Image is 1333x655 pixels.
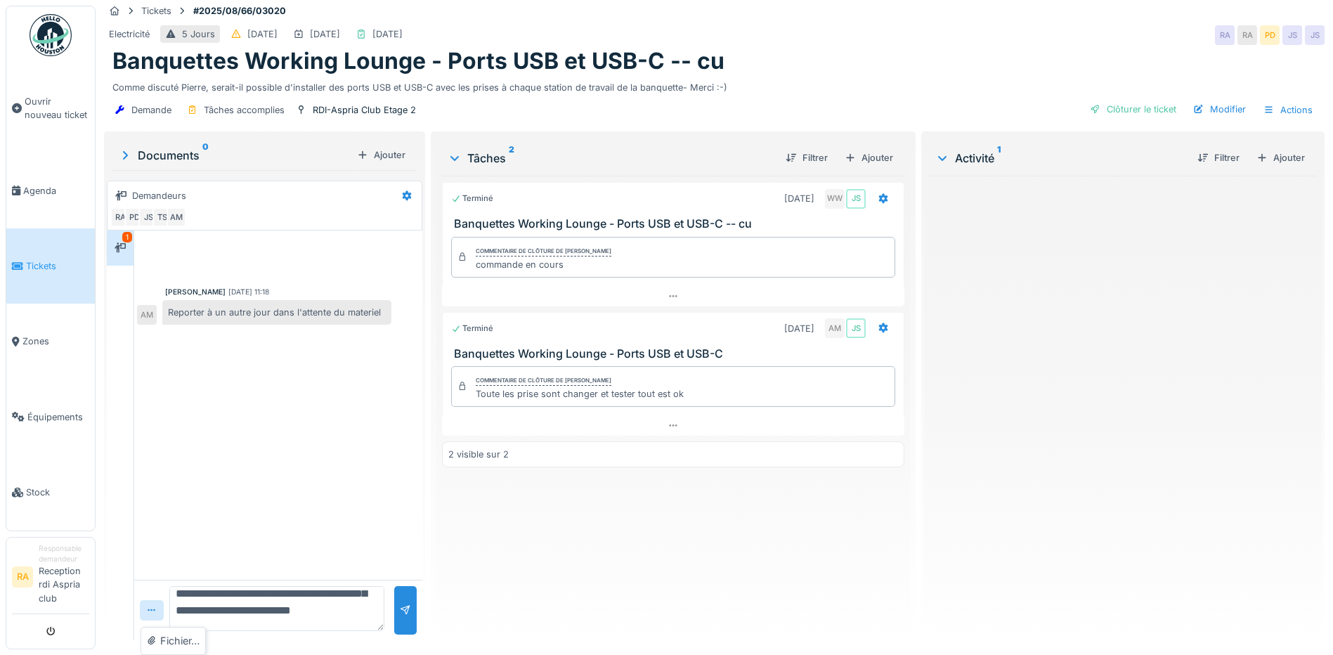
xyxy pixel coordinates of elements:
div: RA [110,207,130,227]
div: Documents [118,147,351,164]
div: Filtrer [1192,148,1245,167]
div: Ajouter [839,148,899,167]
div: RA [1237,25,1257,45]
div: JS [1305,25,1325,45]
div: commande en cours [476,258,611,271]
div: Terminé [451,323,493,335]
div: Fichier… [144,630,202,651]
div: JS [846,318,866,338]
li: RA [12,566,33,588]
div: Responsable demandeur [39,543,89,565]
div: Ajouter [1251,148,1311,167]
div: Commentaire de clôture de [PERSON_NAME] [476,376,611,386]
div: [DATE] 11:18 [228,287,269,297]
h3: Banquettes Working Lounge - Ports USB et USB-C [454,347,898,361]
div: PD [124,207,144,227]
div: TS [152,207,172,227]
div: [PERSON_NAME] [165,287,226,297]
div: Tâches accomplies [204,103,285,117]
div: Actions [1257,100,1319,120]
div: JS [138,207,158,227]
div: 5 Jours [182,27,215,41]
span: Tickets [26,259,89,273]
div: [DATE] [372,27,403,41]
div: Commentaire de clôture de [PERSON_NAME] [476,247,611,257]
span: Agenda [23,184,89,197]
h1: Banquettes Working Lounge - Ports USB et USB-C -- cu [112,48,724,74]
span: Ouvrir nouveau ticket [25,95,89,122]
sup: 1 [997,150,1001,167]
div: AM [167,207,186,227]
div: RA [1215,25,1235,45]
span: Équipements [27,410,89,424]
strong: #2025/08/66/03020 [188,4,292,18]
span: Stock [26,486,89,499]
div: [DATE] [784,192,814,205]
div: Electricité [109,27,150,41]
div: JS [846,189,866,209]
div: 2 visible sur 2 [448,448,509,461]
div: Ajouter [351,145,411,164]
div: [DATE] [784,322,814,335]
div: JS [1282,25,1302,45]
div: Activité [935,150,1186,167]
div: Terminé [451,193,493,205]
div: PD [1260,25,1280,45]
sup: 0 [202,147,209,164]
div: Reporter à un autre jour dans l'attente du materiel [162,300,391,325]
div: AM [825,318,845,338]
div: Demandeurs [132,189,186,202]
div: RDI-Aspria Club Etage 2 [313,103,416,117]
sup: 2 [509,150,514,167]
h3: Banquettes Working Lounge - Ports USB et USB-C -- cu [454,217,898,231]
div: Comme discuté Pierre, serait-il possible d'installer des ports USB et USB-C avec les prises à cha... [112,75,1316,94]
div: Demande [131,103,171,117]
div: [DATE] [247,27,278,41]
div: Clôturer le ticket [1084,100,1182,119]
li: Reception rdi Aspria club [39,543,89,611]
img: Badge_color-CXgf-gQk.svg [30,14,72,56]
div: Tâches [448,150,774,167]
span: Zones [22,335,89,348]
div: [DATE] [310,27,340,41]
div: Modifier [1188,100,1251,119]
div: WW [825,189,845,209]
div: Filtrer [780,148,833,167]
div: 1 [122,232,132,242]
div: AM [137,305,157,325]
div: Toute les prise sont changer et tester tout est ok [476,387,684,401]
div: Tickets [141,4,171,18]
